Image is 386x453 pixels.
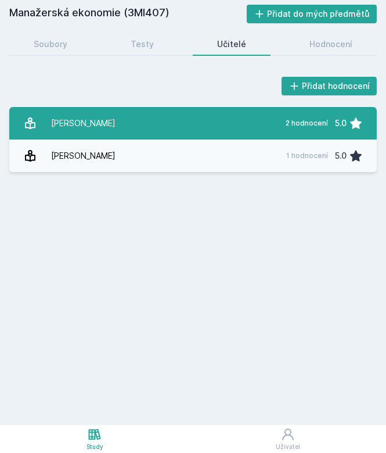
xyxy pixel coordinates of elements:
div: Study [86,443,103,451]
div: Soubory [34,38,67,50]
div: Učitelé [217,38,246,50]
a: Uživatel [189,425,386,453]
div: 5.0 [335,112,347,135]
div: Uživatel [276,443,300,451]
button: Přidat hodnocení [282,77,377,95]
button: Přidat do mých předmětů [247,5,377,23]
div: 5.0 [335,144,347,167]
a: Hodnocení [284,33,377,56]
div: Hodnocení [309,38,352,50]
div: [PERSON_NAME] [51,144,116,167]
a: [PERSON_NAME] 2 hodnocení 5.0 [9,107,377,140]
a: Testy [106,33,179,56]
a: [PERSON_NAME] 1 hodnocení 5.0 [9,140,377,172]
div: 2 hodnocení [286,119,328,128]
div: 1 hodnocení [286,151,328,160]
h2: Manažerská ekonomie (3MI407) [9,5,247,23]
a: Učitelé [193,33,271,56]
a: Soubory [9,33,92,56]
div: Testy [131,38,154,50]
div: [PERSON_NAME] [51,112,116,135]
